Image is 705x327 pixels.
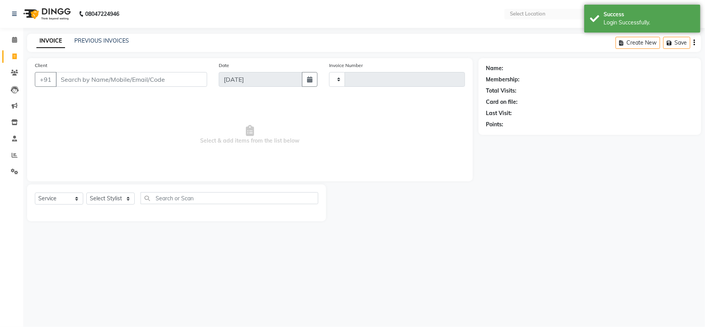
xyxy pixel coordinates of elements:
[486,109,512,117] div: Last Visit:
[604,19,695,27] div: Login Successfully.
[56,72,207,87] input: Search by Name/Mobile/Email/Code
[35,62,47,69] label: Client
[329,62,363,69] label: Invoice Number
[486,64,504,72] div: Name:
[486,120,504,129] div: Points:
[486,98,518,106] div: Card on file:
[219,62,229,69] label: Date
[663,37,690,49] button: Save
[616,37,660,49] button: Create New
[74,37,129,44] a: PREVIOUS INVOICES
[486,87,517,95] div: Total Visits:
[604,10,695,19] div: Success
[141,192,318,204] input: Search or Scan
[36,34,65,48] a: INVOICE
[85,3,119,25] b: 08047224946
[35,72,57,87] button: +91
[510,10,545,18] div: Select Location
[35,96,465,174] span: Select & add items from the list below
[20,3,73,25] img: logo
[486,76,520,84] div: Membership:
